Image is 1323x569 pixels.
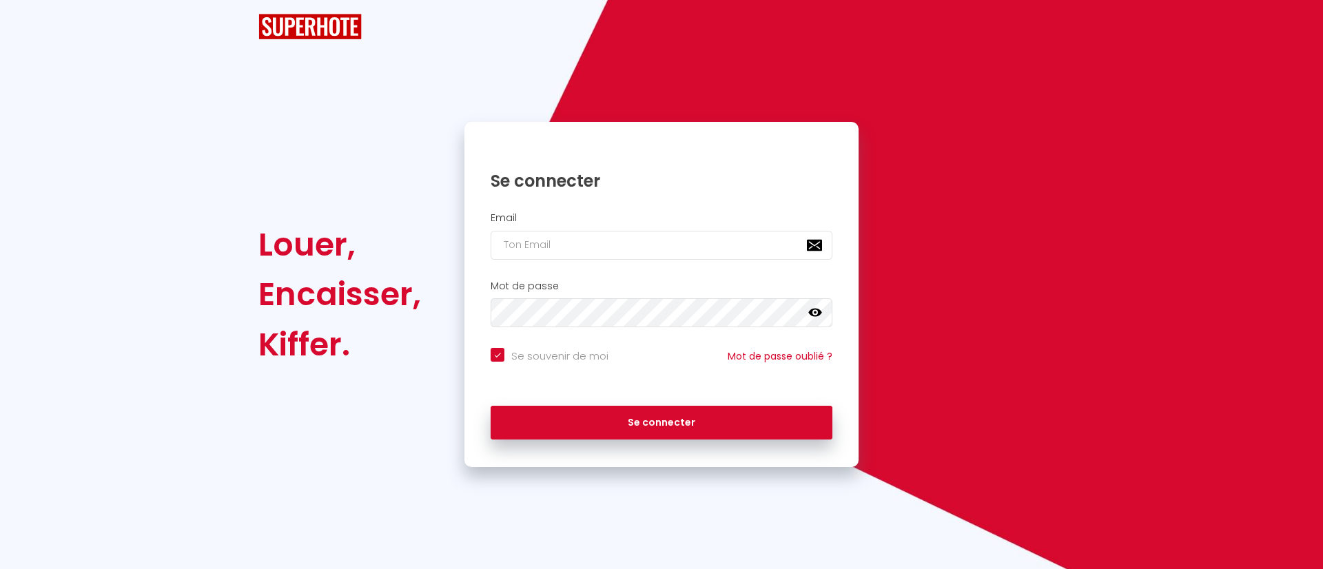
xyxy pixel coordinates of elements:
a: Mot de passe oublié ? [728,349,832,363]
div: Kiffer. [258,320,421,369]
div: Louer, [258,220,421,269]
input: Ton Email [491,231,832,260]
div: Encaisser, [258,269,421,319]
h2: Mot de passe [491,280,832,292]
button: Se connecter [491,406,832,440]
h2: Email [491,212,832,224]
h1: Se connecter [491,170,832,192]
img: SuperHote logo [258,14,362,39]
